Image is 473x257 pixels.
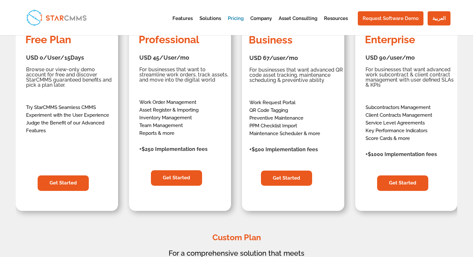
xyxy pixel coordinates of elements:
[249,99,345,137] p: Work Request Portal QR Code Tagging Preventive Maintenance PPM Checklist Import Maintenance Sched...
[366,104,456,142] p: Subcontractors Management Client Contracts Management Service Level Agreements Key Performance In...
[250,16,272,32] a: Company
[428,11,450,25] a: العربية
[151,170,202,186] a: Get Started
[366,151,437,157] strong: +$1000 Implementation fees
[38,175,89,191] a: Get Started
[366,67,456,91] h5: For businesses that want advanced work subcontract & client contract management with user defined...
[139,67,229,86] h5: For businesses that want to streamline work orders, track assets, and move into the digital world
[139,34,230,48] h4: Professional
[365,34,456,48] h4: Enterprise
[366,55,456,64] h3: USD 90/user/mo
[249,67,345,86] h5: For businesses that want advanced QR code asset tracking, maintenance scheduling & preventive abi...
[279,16,317,32] a: Asset Consulting
[25,34,117,48] h4: Free Plan
[228,16,244,32] a: Pricing
[249,146,318,153] strong: +$500 Implementation fees
[139,55,229,64] h3: USD 45/User/mo
[249,34,346,49] h4: Business
[139,146,208,152] strong: +$250 Implementation fees
[24,7,89,28] img: StarCMMS
[172,16,193,32] a: Features
[261,171,312,186] a: Get Started
[358,11,423,25] a: Request Software Demo
[26,104,116,134] p: Try StarCMMS Seamless CMMS Experiment with the User Experience Judge the Benefit of our Advanced ...
[324,16,348,32] a: Resources
[63,234,410,242] p: Custom Plan
[363,187,473,257] iframe: Chat Widget
[249,55,345,64] h3: USD 67/user/mo
[139,98,229,137] p: Work Order Management Asset Register & Importing Inventory Management Team Management Reports & more
[26,67,116,91] h5: Browse our view-only demo account for free and discover StarCMMS guaranteed benefits and pick a p...
[26,55,116,64] h3: USD 0/User/15Days
[377,175,428,191] a: Get Started
[199,16,221,32] a: Solutions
